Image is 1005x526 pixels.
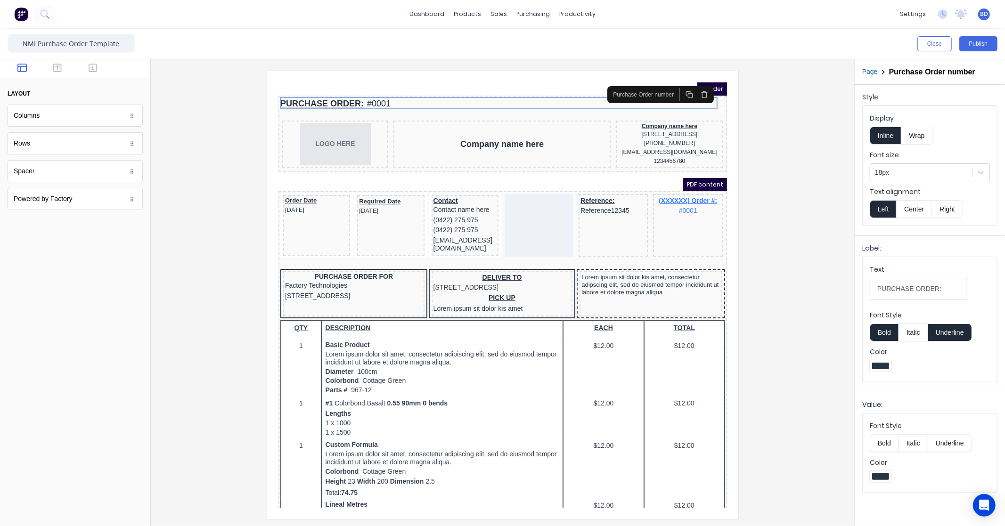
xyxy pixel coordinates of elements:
[331,8,399,16] div: Purchase Order number
[339,74,443,83] div: 1234456780
[870,265,967,278] div: Text
[870,421,990,430] label: Font Style
[14,111,40,121] div: Columns
[155,143,218,153] div: (0422) 275 975
[405,7,449,21] a: dashboard
[449,7,486,21] div: products
[512,7,555,21] div: purchasing
[862,92,997,105] div: Style:
[81,114,144,134] div: Required Date[DATE]
[870,113,990,123] label: Display
[7,114,70,132] div: Order Date[DATE]
[7,190,144,199] div: PURCHASE ORDER FOR
[405,96,449,109] span: PDF content
[403,6,418,19] button: Duplicate
[14,166,34,176] div: Spacer
[8,89,30,98] div: layout
[155,190,293,210] div: DELIVER TO[STREET_ADDRESS]
[8,132,143,154] div: Rows
[899,324,928,341] button: Italic
[14,194,73,204] div: Powered by Factory
[870,347,990,356] label: Color
[155,133,218,143] div: (0422) 275 975
[155,114,218,123] div: Contact
[896,200,932,218] button: Center
[303,190,442,215] div: Lorem ipsum sit dolor kis amet, consectetur adipscing elit, sed do eiusmod tempor incididunt ut l...
[932,200,963,218] button: Right
[862,243,997,257] div: Label:
[2,15,447,28] div: PURCHASE ORDER:#0001
[870,458,990,467] label: Color
[8,34,135,53] input: Enter template name here
[155,122,218,133] div: Contact name here
[889,67,975,76] h2: Purchase Order number
[862,67,878,77] button: Page
[302,113,367,134] div: Reference:Reference12345
[8,105,143,127] div: Columns
[959,36,997,51] button: Publish
[870,310,990,320] label: Font Style
[8,86,143,102] button: layout
[14,7,28,21] img: Factory
[14,138,30,148] div: Rows
[486,7,512,21] div: sales
[7,198,144,209] div: Factory Technologies
[6,40,108,83] div: LOGO HERE
[8,188,143,210] div: Powered by Factory
[928,324,972,341] button: Underline
[2,111,447,177] div: Order Date[DATE]Required Date[DATE]ContactContact name here(0422) 275 975(0422) 275 975[EMAIL_ADD...
[339,65,443,74] div: [EMAIL_ADDRESS][DOMAIN_NAME]
[155,153,218,171] div: [EMAIL_ADDRESS][DOMAIN_NAME]
[7,209,144,219] div: [STREET_ADDRESS]
[2,186,447,238] div: PURCHASE ORDER FORFactory Technologies[STREET_ADDRESS]DELIVER TO[STREET_ADDRESS]PICK UPLorem ipsu...
[870,278,967,300] input: Text
[870,200,896,218] button: Left
[895,7,931,21] div: settings
[901,127,932,145] button: Wrap
[899,434,928,452] button: Italic
[339,57,443,65] div: [PHONE_NUMBER]
[376,113,443,134] div: (XXXXXX) Order #:#0001
[862,400,997,413] div: Value:
[973,494,996,517] div: Open Intercom Messenger
[117,57,330,67] div: Company name here
[870,324,899,341] button: Bold
[928,434,972,452] button: Underline
[2,37,447,88] div: LOGO HERECompany name hereCompany name here[STREET_ADDRESS][PHONE_NUMBER][EMAIL_ADDRESS][DOMAIN_N...
[555,7,600,21] div: productivity
[870,150,990,160] label: Font size
[980,10,988,18] span: BD
[8,160,143,182] div: Spacer
[339,48,443,57] div: [STREET_ADDRESS]
[917,36,952,51] button: Close
[418,6,433,19] button: Delete
[339,40,443,48] div: Company name here
[870,127,901,145] button: Inline
[870,187,990,196] label: Text alignment
[870,434,899,452] button: Bold
[155,210,293,233] div: PICK UPLorem ipsum sit dolor kis amet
